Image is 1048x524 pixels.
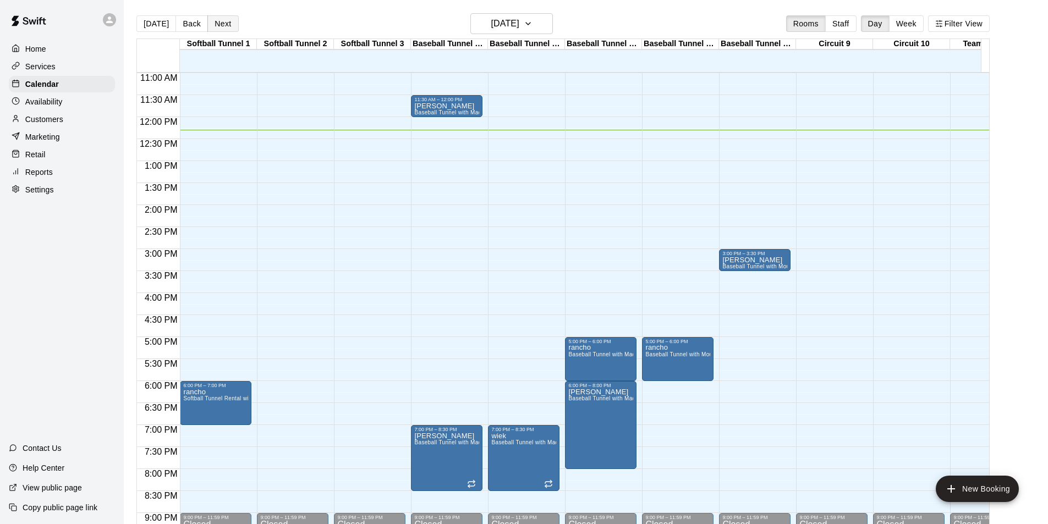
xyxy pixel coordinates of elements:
[142,491,180,500] span: 8:30 PM
[337,515,402,520] div: 9:00 PM – 11:59 PM
[876,515,941,520] div: 9:00 PM – 11:59 PM
[183,395,277,401] span: Softball Tunnel Rental with Machine
[207,15,238,32] button: Next
[645,339,710,344] div: 5:00 PM – 6:00 PM
[142,315,180,324] span: 4:30 PM
[142,403,180,412] span: 6:30 PM
[414,515,479,520] div: 9:00 PM – 11:59 PM
[645,351,719,357] span: Baseball Tunnel with Mound
[138,73,180,82] span: 11:00 AM
[180,381,251,425] div: 6:00 PM – 7:00 PM: rancho
[180,39,257,49] div: Softball Tunnel 1
[414,97,479,102] div: 11:30 AM – 12:00 PM
[137,139,180,148] span: 12:30 PM
[9,76,115,92] a: Calendar
[568,339,633,344] div: 5:00 PM – 6:00 PM
[142,469,180,478] span: 8:00 PM
[491,16,519,31] h6: [DATE]
[565,337,637,381] div: 5:00 PM – 6:00 PM: rancho
[23,443,62,454] p: Contact Us
[565,381,637,469] div: 6:00 PM – 8:00 PM: brian
[491,427,556,432] div: 7:00 PM – 8:30 PM
[414,439,492,445] span: Baseball Tunnel with Machine
[25,167,53,178] p: Reports
[142,513,180,522] span: 9:00 PM
[722,515,787,520] div: 9:00 PM – 11:59 PM
[722,251,787,256] div: 3:00 PM – 3:30 PM
[25,114,63,125] p: Customers
[568,351,646,357] span: Baseball Tunnel with Machine
[488,425,559,491] div: 7:00 PM – 8:30 PM: wiek
[950,39,1027,49] div: Team Room 1
[873,39,950,49] div: Circuit 10
[142,447,180,456] span: 7:30 PM
[470,13,553,34] button: [DATE]
[568,515,633,520] div: 9:00 PM – 11:59 PM
[568,383,633,388] div: 6:00 PM – 8:00 PM
[889,15,924,32] button: Week
[9,58,115,75] a: Services
[565,39,642,49] div: Baseball Tunnel 6 (Machine)
[142,337,180,346] span: 5:00 PM
[9,111,115,128] a: Customers
[142,271,180,280] span: 3:30 PM
[786,15,826,32] button: Rooms
[861,15,890,32] button: Day
[23,502,97,513] p: Copy public page link
[9,93,115,110] a: Availability
[796,39,873,49] div: Circuit 9
[25,149,46,160] p: Retail
[936,476,1019,502] button: add
[491,439,569,445] span: Baseball Tunnel with Machine
[491,515,556,520] div: 9:00 PM – 11:59 PM
[183,383,248,388] div: 6:00 PM – 7:00 PM
[411,95,482,117] div: 11:30 AM – 12:00 PM: MARTIN CHAIDEZ
[142,293,180,302] span: 4:00 PM
[645,515,710,520] div: 9:00 PM – 11:59 PM
[825,15,857,32] button: Staff
[260,515,325,520] div: 9:00 PM – 11:59 PM
[722,263,796,269] span: Baseball Tunnel with Mound
[23,482,82,493] p: View public page
[142,249,180,258] span: 3:00 PM
[25,131,60,142] p: Marketing
[488,39,565,49] div: Baseball Tunnel 5 (Machine)
[411,39,488,49] div: Baseball Tunnel 4 (Machine)
[25,61,56,72] p: Services
[142,359,180,368] span: 5:30 PM
[544,479,553,488] span: Recurring event
[719,249,791,271] div: 3:00 PM – 3:30 PM: donnie
[25,184,54,195] p: Settings
[175,15,208,32] button: Back
[642,337,714,381] div: 5:00 PM – 6:00 PM: rancho
[568,395,646,401] span: Baseball Tunnel with Machine
[137,117,180,126] span: 12:00 PM
[9,146,115,163] a: Retail
[953,515,1018,520] div: 9:00 PM – 11:59 PM
[414,427,479,432] div: 7:00 PM – 8:30 PM
[9,41,115,57] a: Home
[334,39,411,49] div: Softball Tunnel 3
[183,515,248,520] div: 9:00 PM – 11:59 PM
[257,39,334,49] div: Softball Tunnel 2
[9,181,115,198] a: Settings
[9,129,115,145] a: Marketing
[719,39,796,49] div: Baseball Tunnel 8 (Mound)
[9,164,115,180] a: Reports
[142,381,180,390] span: 6:00 PM
[928,15,990,32] button: Filter View
[25,43,46,54] p: Home
[138,95,180,104] span: 11:30 AM
[142,227,180,236] span: 2:30 PM
[142,205,180,214] span: 2:00 PM
[136,15,176,32] button: [DATE]
[25,96,63,107] p: Availability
